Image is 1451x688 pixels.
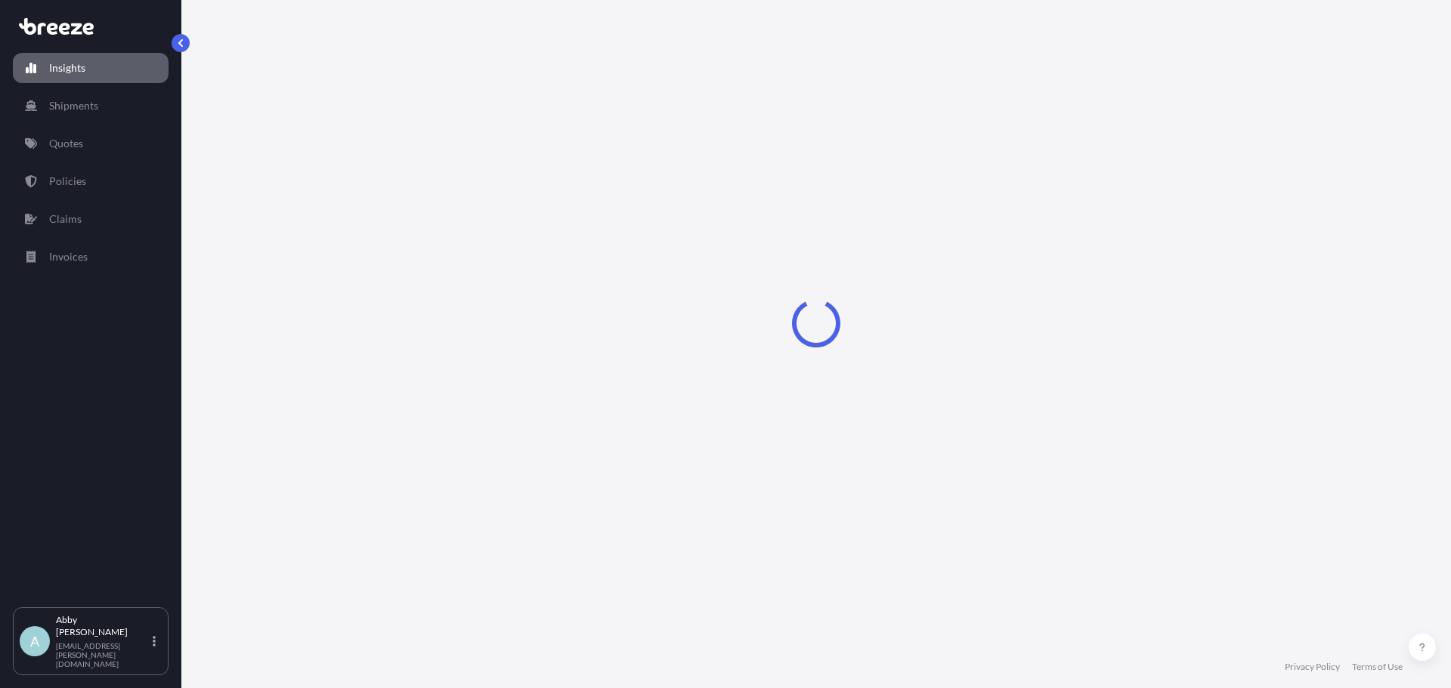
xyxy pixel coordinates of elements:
p: Abby [PERSON_NAME] [56,614,150,638]
a: Quotes [13,128,169,159]
p: Policies [49,174,86,189]
a: Invoices [13,242,169,272]
p: Claims [49,211,82,227]
p: [EMAIL_ADDRESS][PERSON_NAME][DOMAIN_NAME] [56,641,150,668]
a: Claims [13,204,169,234]
a: Privacy Policy [1285,661,1340,673]
p: Invoices [49,249,88,264]
p: Quotes [49,136,83,151]
p: Insights [49,60,85,76]
a: Terms of Use [1352,661,1403,673]
a: Shipments [13,91,169,121]
a: Policies [13,166,169,196]
span: A [30,634,39,649]
a: Insights [13,53,169,83]
p: Shipments [49,98,98,113]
